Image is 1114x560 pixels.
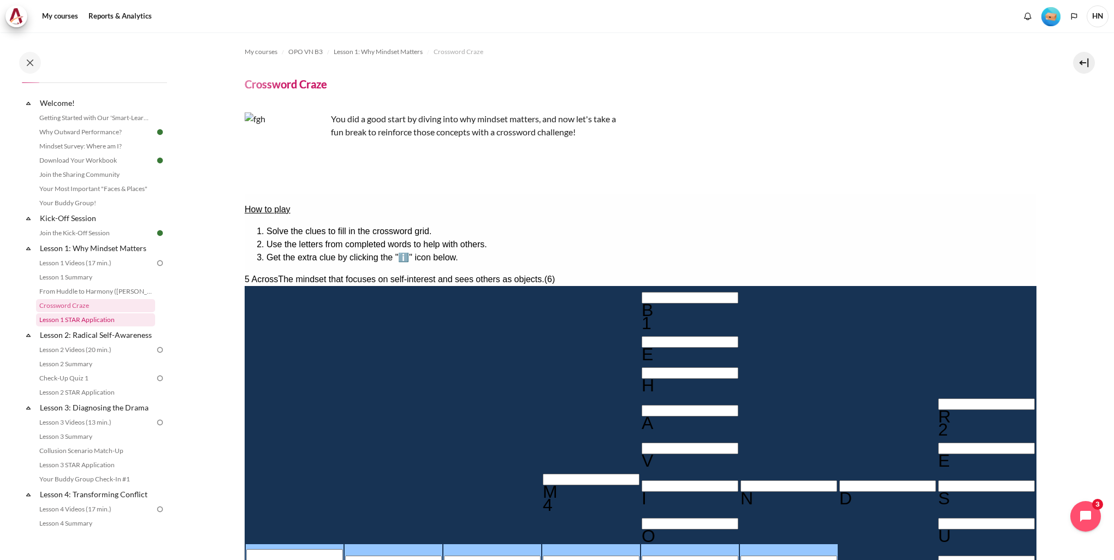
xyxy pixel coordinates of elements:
[694,335,790,348] div: U
[38,400,155,415] a: Lesson 3: Diagnosing the Drama
[36,257,155,270] a: Lesson 1 Videos (17 min.)
[331,114,616,137] span: You did a good start by diving into why mindset matters, and now let's take a fun break to reinfo...
[245,112,327,194] img: fgh
[5,5,33,27] a: Architeck Architeck
[38,211,155,225] a: Kick-Off Session
[298,394,395,424] td: Empty
[434,45,483,58] a: Crossword Craze
[36,372,155,385] a: Check-Up Quiz 1
[155,504,165,514] img: To do
[495,319,593,349] td: Empty
[396,394,494,424] td: Empty
[694,229,790,242] div: 2
[397,373,494,386] div: R
[22,82,39,83] div: 12%
[298,361,395,373] input: Row 8, Column 4. 5 Across. The mindset that focuses on self-interest and sees others as objects.,...
[38,327,155,342] a: Lesson 2: Radical Self-Awareness
[36,154,155,167] a: Download Your Workbook
[36,168,155,181] a: Join the Sharing Community
[36,458,155,472] a: Lesson 3 STAR Application
[36,343,155,356] a: Lesson 2 Videos (20 min.)
[199,319,297,349] td: Empty
[496,297,592,311] div: N
[694,216,790,229] div: R
[298,373,395,386] div: A
[694,260,790,273] div: E
[38,5,82,27] a: My courses
[23,402,34,413] span: Collapse
[694,297,790,311] div: S
[1087,5,1109,27] span: HN
[36,271,155,284] a: Lesson 1 Summary
[36,285,155,298] a: From Huddle to Harmony ([PERSON_NAME]'s Story)
[397,222,494,235] div: A
[694,410,790,424] div: T
[85,5,156,27] a: Reports & Analytics
[36,386,155,399] a: Lesson 2 STAR Application
[155,156,165,165] img: Done
[694,373,790,386] div: L
[298,319,395,349] td: Empty
[1,394,99,424] td: Empty
[36,299,155,312] a: Crossword Craze
[1041,7,1060,26] img: Level #1
[23,213,34,224] span: Collapse
[1037,6,1065,26] a: Level #1
[298,304,395,317] div: 4
[100,275,198,318] td: Empty
[155,258,165,268] img: To do
[245,47,277,57] span: My courses
[495,199,593,242] td: Empty
[694,442,790,455] div: S
[1041,6,1060,26] div: Level #1
[245,45,277,58] a: My courses
[100,373,197,386] div: N
[36,473,155,486] a: Your Buddy Group Check-In #1
[245,43,1036,61] nav: Navigation bar
[1066,8,1082,25] button: Languages
[155,373,165,383] img: To do
[36,140,155,153] a: Mindset Survey: Where am I?
[36,358,155,371] a: Lesson 2 Summary
[298,291,395,304] div: M
[594,350,692,393] td: Empty
[38,487,155,502] a: Lesson 4: Transforming Conflict
[397,335,494,348] div: O
[245,77,327,91] h4: Crossword Craze
[594,199,692,242] td: Empty
[36,313,155,326] a: Lesson 1 STAR Application
[199,275,297,318] td: Empty
[1,275,99,318] td: Empty
[2,355,98,366] input: Row 8, Column 1. 5 Across. The mindset that focuses on self-interest and sees others as objects.,...
[100,243,198,273] td: Empty
[288,47,323,57] span: OPO VN B3
[397,297,494,311] div: I
[36,227,155,240] a: Join the Kick-Off Session
[496,373,592,386] div: D
[23,98,34,109] span: Collapse
[100,425,198,455] td: Empty
[594,319,692,349] td: Empty
[36,503,155,516] a: Lesson 4 Videos (17 min.)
